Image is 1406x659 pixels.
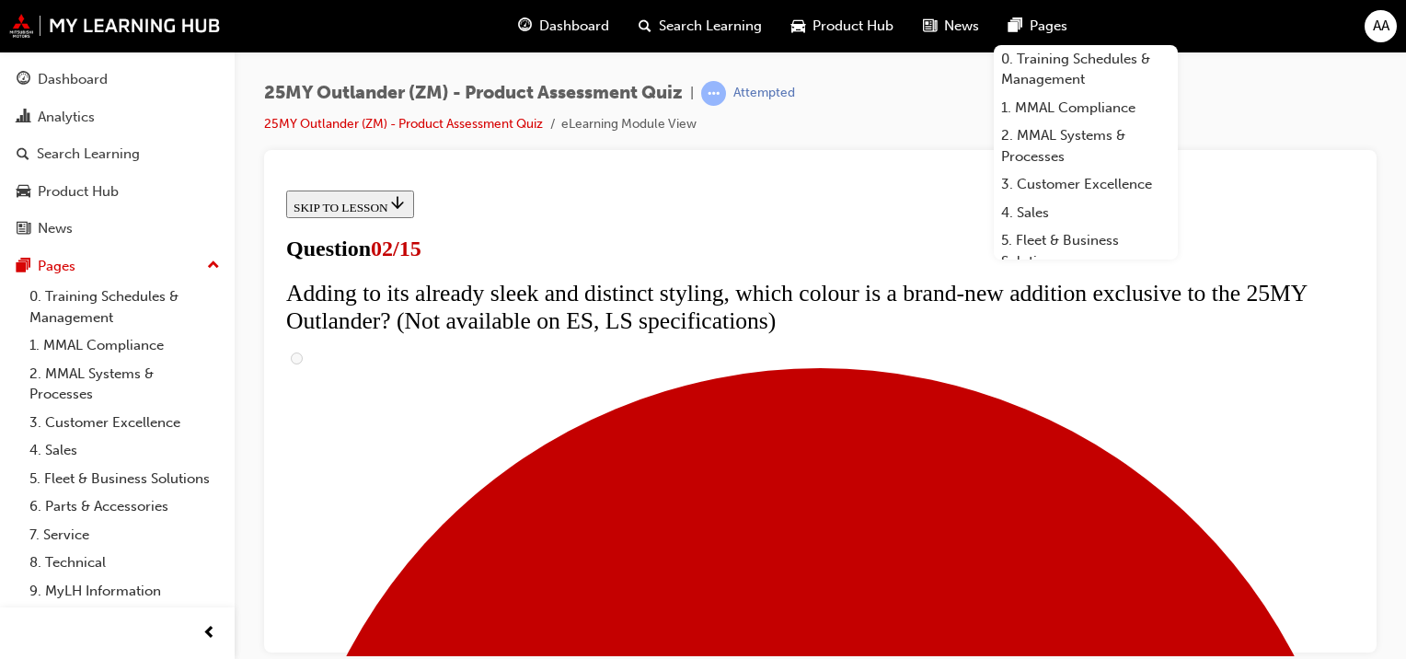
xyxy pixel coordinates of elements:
span: search-icon [17,146,29,163]
div: News [38,218,73,239]
a: 1. MMAL Compliance [994,94,1178,122]
span: Pages [1030,16,1067,37]
a: guage-iconDashboard [503,7,624,45]
span: Search Learning [659,16,762,37]
a: car-iconProduct Hub [777,7,908,45]
a: 0. Training Schedules & Management [22,283,227,331]
a: All Pages [22,605,227,633]
a: Search Learning [7,137,227,171]
a: Analytics [7,100,227,134]
span: news-icon [17,221,30,237]
span: prev-icon [202,622,216,645]
a: Product Hub [7,175,227,209]
button: Pages [7,249,227,283]
span: guage-icon [518,15,532,38]
div: Product Hub [38,181,119,202]
span: pages-icon [17,259,30,275]
a: 2. MMAL Systems & Processes [22,360,227,409]
span: SKIP TO LESSON [15,17,128,31]
a: search-iconSearch Learning [624,7,777,45]
img: mmal [9,14,221,38]
button: SKIP TO LESSON [7,7,135,35]
a: 3. Customer Excellence [22,409,227,437]
a: 5. Fleet & Business Solutions [22,465,227,493]
a: 1. MMAL Compliance [22,331,227,360]
span: learningRecordVerb_ATTEMPT-icon [701,81,726,106]
span: guage-icon [17,72,30,88]
a: 3. Customer Excellence [994,170,1178,199]
a: 5. Fleet & Business Solutions [994,226,1178,275]
a: 9. MyLH Information [22,577,227,606]
span: 25MY Outlander (ZM) - Product Assessment Quiz [264,83,683,104]
span: News [944,16,979,37]
span: car-icon [791,15,805,38]
span: AA [1373,16,1389,37]
div: Pages [38,256,75,277]
span: Dashboard [539,16,609,37]
a: news-iconNews [908,7,994,45]
span: up-icon [207,254,220,278]
div: Attempted [733,85,795,102]
span: pages-icon [1008,15,1022,38]
a: 4. Sales [994,199,1178,227]
a: News [7,212,227,246]
a: 25MY Outlander (ZM) - Product Assessment Quiz [264,116,543,132]
a: 8. Technical [22,549,227,577]
div: Dashboard [38,69,108,90]
a: 6. Parts & Accessories [22,492,227,521]
a: 7. Service [22,521,227,549]
span: car-icon [17,184,30,201]
span: | [690,83,694,104]
a: 2. MMAL Systems & Processes [994,121,1178,170]
span: news-icon [923,15,937,38]
span: chart-icon [17,110,30,126]
span: Product Hub [812,16,893,37]
a: Dashboard [7,63,227,97]
div: Search Learning [37,144,140,165]
button: AA [1365,10,1397,42]
a: 0. Training Schedules & Management [994,45,1178,94]
a: 4. Sales [22,436,227,465]
li: eLearning Module View [561,114,697,135]
span: search-icon [639,15,651,38]
div: Analytics [38,107,95,128]
button: DashboardAnalyticsSearch LearningProduct HubNews [7,59,227,249]
a: pages-iconPages [994,7,1082,45]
